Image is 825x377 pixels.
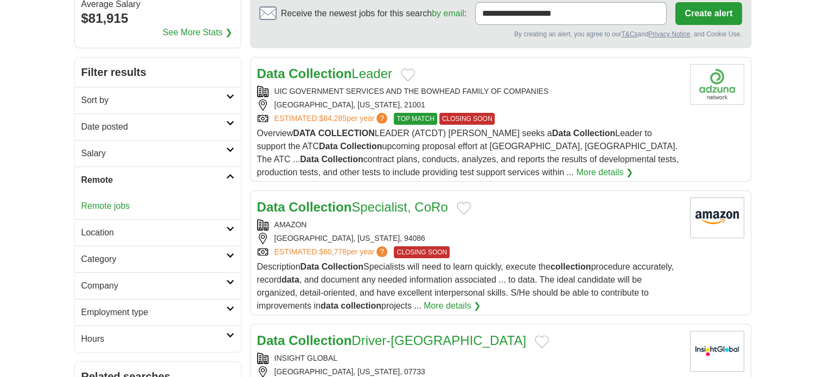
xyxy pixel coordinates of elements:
[424,299,481,312] a: More details ❯
[81,174,226,187] h2: Remote
[690,331,744,372] img: Insight Global logo
[551,262,591,271] strong: collection
[81,94,226,107] h2: Sort by
[81,120,226,133] h2: Date posted
[318,129,375,138] strong: COLLECTION
[81,226,226,239] h2: Location
[81,9,234,28] div: $81,915
[257,200,285,214] strong: Data
[274,220,307,229] a: AMAZON
[81,333,226,346] h2: Hours
[257,99,681,111] div: [GEOGRAPHIC_DATA], [US_STATE], 21001
[552,129,571,138] strong: Data
[690,64,744,105] img: Company logo
[432,9,464,18] a: by email
[81,253,226,266] h2: Category
[621,30,637,38] a: T&Cs
[376,246,387,257] span: ?
[75,325,241,352] a: Hours
[75,140,241,167] a: Salary
[257,86,681,97] div: UIC GOVERNMENT SERVICES AND THE BOWHEAD FAMILY OF COMPANIES
[257,233,681,244] div: [GEOGRAPHIC_DATA], [US_STATE], 94086
[535,335,549,348] button: Add to favorite jobs
[81,147,226,160] h2: Salary
[281,7,466,20] span: Receive the newest jobs for this search :
[690,197,744,238] img: Amazon logo
[394,246,450,258] span: CLOSING SOON
[576,166,633,179] a: More details ❯
[257,66,285,81] strong: Data
[282,275,299,284] strong: data
[75,113,241,140] a: Date posted
[319,142,338,151] strong: Data
[376,113,387,124] span: ?
[289,333,351,348] strong: Collection
[457,202,471,215] button: Add to favorite jobs
[75,57,241,87] h2: Filter results
[257,333,527,348] a: Data CollectionDriver-[GEOGRAPHIC_DATA]
[321,301,338,310] strong: data
[675,2,741,25] button: Create alert
[394,113,437,125] span: TOP MATCH
[259,29,742,39] div: By creating an alert, you agree to our and , and Cookie Use.
[300,262,319,271] strong: Data
[257,333,285,348] strong: Data
[289,66,351,81] strong: Collection
[274,113,390,125] a: ESTIMATED:$84,285per year?
[75,219,241,246] a: Location
[274,354,337,362] a: INSIGHT GLOBAL
[289,200,351,214] strong: Collection
[75,87,241,113] a: Sort by
[257,200,448,214] a: Data CollectionSpecialist, CoRo
[573,129,615,138] strong: Collection
[75,299,241,325] a: Employment type
[75,167,241,193] a: Remote
[439,113,495,125] span: CLOSING SOON
[81,279,226,292] h2: Company
[81,306,226,319] h2: Employment type
[321,155,363,164] strong: Collection
[81,201,130,210] a: Remote jobs
[401,68,415,81] button: Add to favorite jobs
[300,155,319,164] strong: Data
[341,301,381,310] strong: collection
[257,129,679,177] span: Overview LEADER (ATCDT) [PERSON_NAME] seeks a Leader to support the ATC upcoming proposal effort ...
[648,30,690,38] a: Privacy Notice
[322,262,363,271] strong: Collection
[340,142,382,151] strong: Collection
[293,129,316,138] strong: DATA
[75,272,241,299] a: Company
[75,246,241,272] a: Category
[319,247,347,256] span: $60,778
[319,114,347,123] span: $84,285
[257,66,392,81] a: Data CollectionLeader
[257,262,674,310] span: Description Specialists will need to learn quickly, execute the procedure accurately, record , an...
[163,26,232,39] a: See More Stats ❯
[274,246,390,258] a: ESTIMATED:$60,778per year?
